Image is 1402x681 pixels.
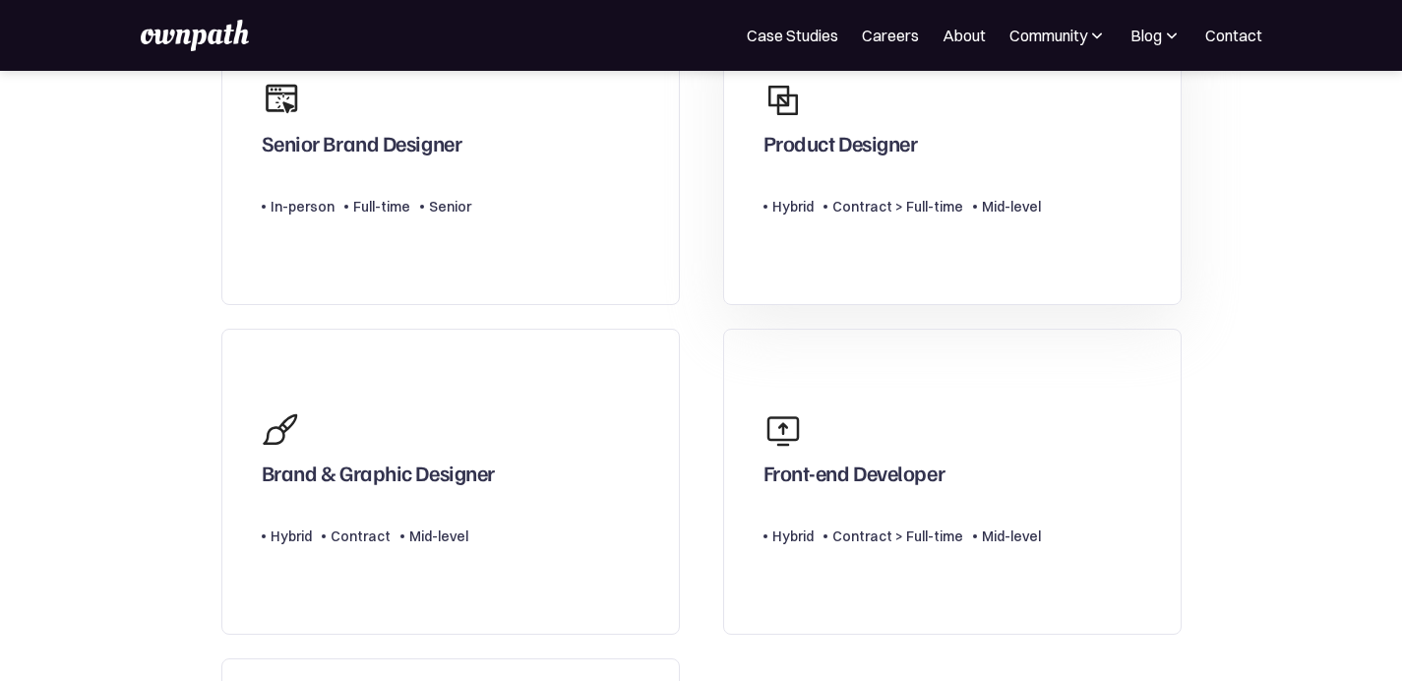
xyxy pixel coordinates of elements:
[331,525,391,548] div: Contract
[409,525,468,548] div: Mid-level
[763,460,945,495] div: Front-end Developer
[271,525,312,548] div: Hybrid
[772,525,814,548] div: Hybrid
[1009,24,1087,47] div: Community
[429,195,471,218] div: Senior
[832,525,963,548] div: Contract > Full-time
[1130,24,1162,47] div: Blog
[1205,24,1262,47] a: Contact
[353,195,410,218] div: Full-time
[943,24,986,47] a: About
[271,195,335,218] div: In-person
[747,24,838,47] a: Case Studies
[262,130,462,165] div: Senior Brand Designer
[832,195,963,218] div: Contract > Full-time
[1130,24,1182,47] div: Blog
[1009,24,1107,47] div: Community
[262,460,495,495] div: Brand & Graphic Designer
[723,329,1182,635] a: Front-end DeveloperHybridContract > Full-timeMid-level
[763,130,918,165] div: Product Designer
[862,24,919,47] a: Careers
[221,329,680,635] a: Brand & Graphic DesignerHybridContractMid-level
[982,525,1041,548] div: Mid-level
[982,195,1041,218] div: Mid-level
[772,195,814,218] div: Hybrid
